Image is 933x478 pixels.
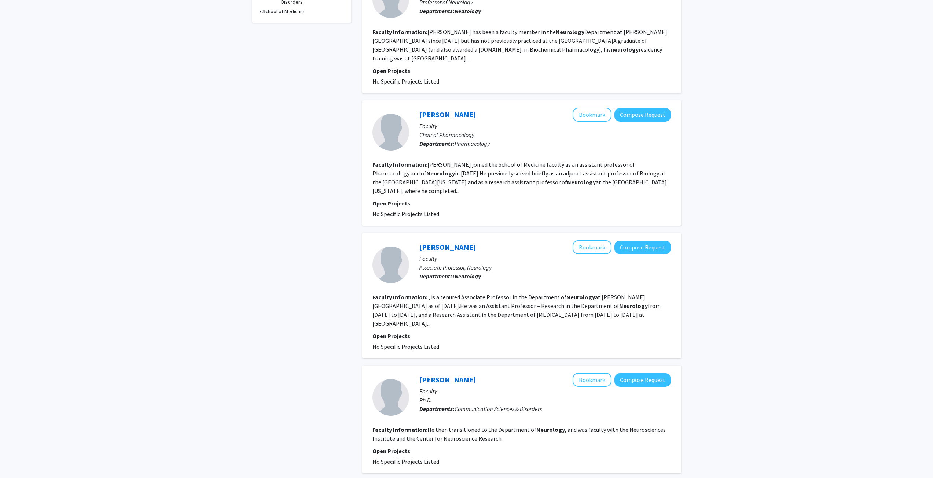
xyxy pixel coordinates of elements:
span: No Specific Projects Listed [372,210,439,218]
p: Open Projects [372,446,671,455]
p: Associate Professor, Neurology [419,263,671,272]
b: Neurology [455,273,481,280]
button: Add Anthony Cacace to Bookmarks [573,373,611,387]
b: Neurology [619,302,648,310]
button: Add Yongsheng Chen to Bookmarks [573,240,611,254]
b: Neurology [455,7,481,15]
b: Departments: [419,140,455,147]
fg-read-more: [PERSON_NAME] joined the School of Medicine faculty as an assistant professor of Pharmacology and... [372,161,667,194]
h3: School of Medicine [262,8,304,15]
b: neurology [611,46,639,53]
span: No Specific Projects Listed [372,458,439,465]
b: Neurology [556,28,584,36]
button: Compose Request to Anthony Cacace [614,373,671,387]
b: Departments: [419,7,455,15]
span: No Specific Projects Listed [372,343,439,350]
iframe: Chat [5,445,31,473]
b: Faculty Information: [372,28,427,36]
p: Open Projects [372,199,671,208]
span: Pharmacology [455,140,490,147]
p: Chair of Pharmacology [419,130,671,139]
button: Add Sokol Todi to Bookmarks [573,108,611,122]
fg-read-more: He then transitioned to the Department of , and was faculty with the Neurosciences Institute and ... [372,426,666,442]
p: Ph.D. [419,396,671,404]
a: [PERSON_NAME] [419,375,476,384]
b: Departments: [419,405,455,412]
fg-read-more: ., is a tenured Associate Professor in the Department of at [PERSON_NAME][GEOGRAPHIC_DATA] as of ... [372,293,661,327]
b: Neurology [536,426,565,433]
span: Communication Sciences & Disorders [455,405,542,412]
p: Faculty [419,122,671,130]
b: Neurology [426,170,455,177]
b: Neurology [567,178,596,186]
b: Faculty Information: [372,161,427,168]
span: No Specific Projects Listed [372,78,439,85]
b: Neurology [566,293,595,301]
a: [PERSON_NAME] [419,242,476,252]
p: Faculty [419,254,671,263]
p: Open Projects [372,66,671,75]
a: [PERSON_NAME] [419,110,476,119]
button: Compose Request to Yongsheng Chen [614,241,671,254]
b: Departments: [419,273,455,280]
p: Open Projects [372,331,671,340]
fg-read-more: [PERSON_NAME] has been a faculty member in the Department at [PERSON_NAME][GEOGRAPHIC_DATA] since... [372,28,667,62]
b: Faculty Information: [372,426,427,433]
b: Faculty Information: [372,293,427,301]
button: Compose Request to Sokol Todi [614,108,671,122]
p: Faculty [419,387,671,396]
